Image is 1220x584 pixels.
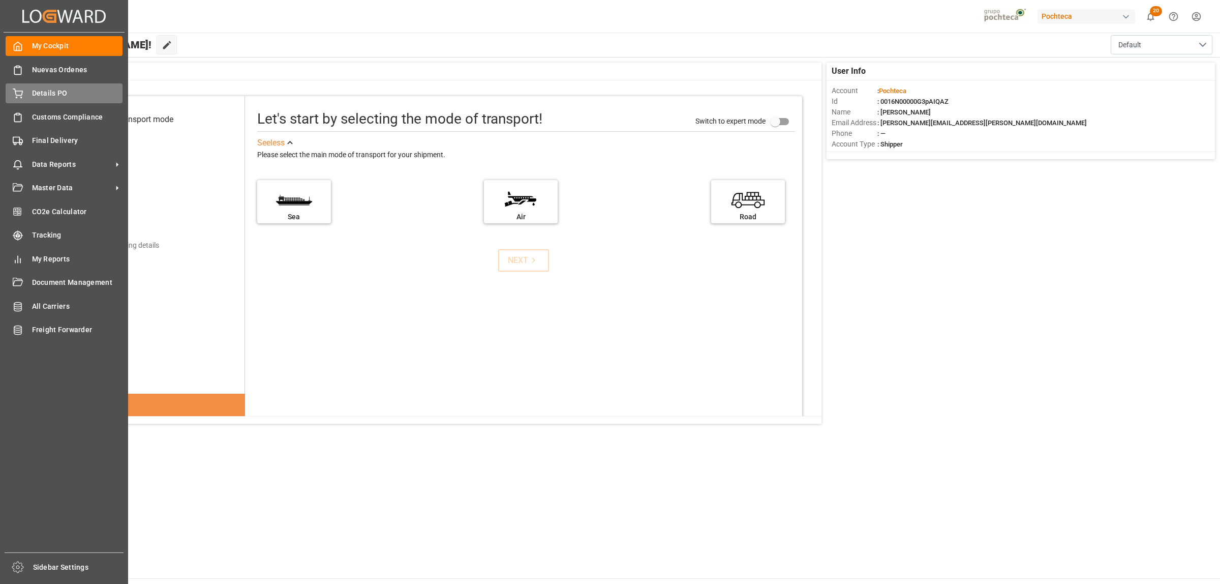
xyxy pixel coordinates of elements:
[1139,5,1162,28] button: show 20 new notifications
[832,65,866,77] span: User Info
[6,320,123,340] a: Freight Forwarder
[6,36,123,56] a: My Cockpit
[32,207,123,217] span: CO2e Calculator
[32,183,112,193] span: Master Data
[6,131,123,151] a: Final Delivery
[32,159,112,170] span: Data Reports
[257,137,285,149] div: See less
[832,128,877,139] span: Phone
[879,87,906,95] span: Pochteca
[257,149,795,161] div: Please select the main mode of transport for your shipment.
[1118,40,1141,50] span: Default
[877,108,931,116] span: : [PERSON_NAME]
[6,83,123,103] a: Details PO
[832,85,877,96] span: Account
[832,118,877,128] span: Email Address
[96,240,159,251] div: Add shipping details
[32,135,123,146] span: Final Delivery
[6,249,123,269] a: My Reports
[498,249,549,272] button: NEXT
[32,277,123,288] span: Document Management
[6,60,123,79] a: Nuevas Ordenes
[877,130,886,137] span: : —
[832,96,877,107] span: Id
[981,8,1031,25] img: pochtecaImg.jpg_1689854062.jpg
[877,87,906,95] span: :
[877,119,1087,127] span: : [PERSON_NAME][EMAIL_ADDRESS][PERSON_NAME][DOMAIN_NAME]
[6,107,123,127] a: Customs Compliance
[95,113,173,126] div: Select transport mode
[1162,5,1185,28] button: Help Center
[832,139,877,150] span: Account Type
[32,230,123,241] span: Tracking
[6,296,123,316] a: All Carriers
[1038,9,1135,24] div: Pochteca
[32,65,123,75] span: Nuevas Ordenes
[877,140,903,148] span: : Shipper
[32,88,123,99] span: Details PO
[32,301,123,312] span: All Carriers
[716,212,780,222] div: Road
[6,273,123,293] a: Document Management
[1150,6,1162,16] span: 20
[508,254,539,267] div: NEXT
[33,562,124,573] span: Sidebar Settings
[262,212,326,222] div: Sea
[32,325,123,335] span: Freight Forwarder
[257,108,542,130] div: Let's start by selecting the mode of transport!
[6,225,123,245] a: Tracking
[695,117,766,125] span: Switch to expert mode
[489,212,553,222] div: Air
[32,41,123,51] span: My Cockpit
[1111,35,1212,54] button: open menu
[877,98,949,105] span: : 0016N00000G3pAIQAZ
[1038,7,1139,26] button: Pochteca
[32,254,123,265] span: My Reports
[832,107,877,118] span: Name
[32,112,123,123] span: Customs Compliance
[6,201,123,221] a: CO2e Calculator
